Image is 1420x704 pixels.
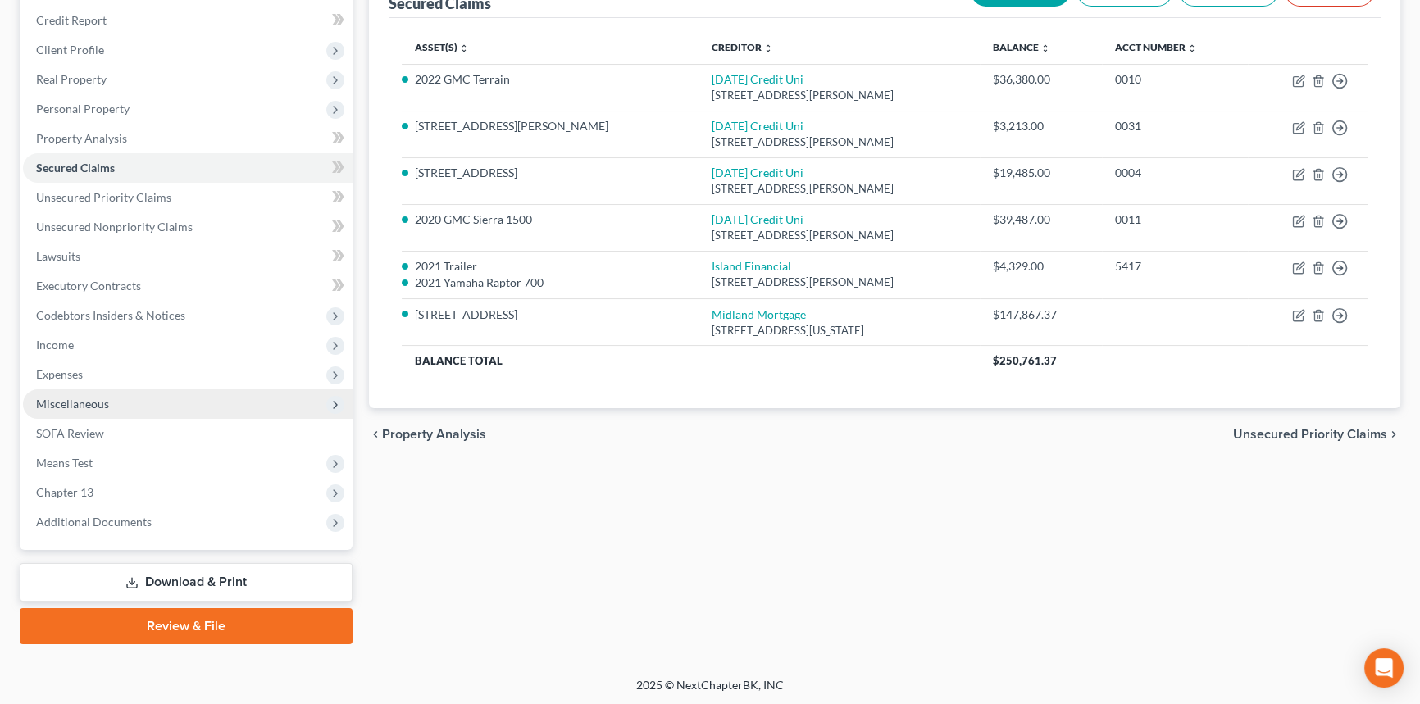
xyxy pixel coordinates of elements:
a: Creditor unfold_more [712,41,773,53]
a: [DATE] Credit Uni [712,166,803,179]
li: 2021 Yamaha Raptor 700 [415,275,685,291]
a: SOFA Review [23,419,353,448]
i: unfold_more [763,43,773,53]
div: [STREET_ADDRESS][PERSON_NAME] [712,181,967,197]
div: 5417 [1115,258,1235,275]
a: Credit Report [23,6,353,35]
a: Island Financial [712,259,791,273]
a: Lawsuits [23,242,353,271]
i: unfold_more [1187,43,1197,53]
li: [STREET_ADDRESS] [415,165,685,181]
span: Secured Claims [36,161,115,175]
div: 0010 [1115,71,1235,88]
div: $36,380.00 [993,71,1089,88]
li: 2020 GMC Sierra 1500 [415,211,685,228]
span: Unsecured Nonpriority Claims [36,220,193,234]
th: Balance Total [402,346,980,375]
div: [STREET_ADDRESS][PERSON_NAME] [712,275,967,290]
span: Additional Documents [36,515,152,529]
a: [DATE] Credit Uni [712,119,803,133]
span: Real Property [36,72,107,86]
a: Unsecured Priority Claims [23,183,353,212]
span: Property Analysis [36,131,127,145]
span: Expenses [36,367,83,381]
a: Midland Mortgage [712,307,806,321]
div: [STREET_ADDRESS][PERSON_NAME] [712,134,967,150]
span: SOFA Review [36,426,104,440]
li: 2022 GMC Terrain [415,71,685,88]
i: unfold_more [1040,43,1050,53]
a: Property Analysis [23,124,353,153]
span: Lawsuits [36,249,80,263]
a: Review & File [20,608,353,644]
span: Property Analysis [382,428,486,441]
a: [DATE] Credit Uni [712,72,803,86]
span: Chapter 13 [36,485,93,499]
span: Means Test [36,456,93,470]
div: 0031 [1115,118,1235,134]
div: 0011 [1115,211,1235,228]
div: $3,213.00 [993,118,1089,134]
span: Unsecured Priority Claims [36,190,171,204]
div: [STREET_ADDRESS][PERSON_NAME] [712,228,967,243]
div: $39,487.00 [993,211,1089,228]
a: Asset(s) unfold_more [415,41,469,53]
span: Codebtors Insiders & Notices [36,308,185,322]
a: Acct Number unfold_more [1115,41,1197,53]
div: $147,867.37 [993,307,1089,323]
div: $4,329.00 [993,258,1089,275]
li: [STREET_ADDRESS][PERSON_NAME] [415,118,685,134]
span: Personal Property [36,102,130,116]
span: $250,761.37 [993,354,1057,367]
div: [STREET_ADDRESS][US_STATE] [712,323,967,338]
a: Executory Contracts [23,271,353,301]
i: unfold_more [459,43,469,53]
span: Credit Report [36,13,107,27]
button: chevron_left Property Analysis [369,428,486,441]
a: Unsecured Nonpriority Claims [23,212,353,242]
li: 2021 Trailer [415,258,685,275]
button: Unsecured Priority Claims chevron_right [1233,428,1400,441]
span: Income [36,338,74,352]
span: Executory Contracts [36,279,141,293]
i: chevron_right [1387,428,1400,441]
li: [STREET_ADDRESS] [415,307,685,323]
a: [DATE] Credit Uni [712,212,803,226]
a: Secured Claims [23,153,353,183]
span: Unsecured Priority Claims [1233,428,1387,441]
span: Client Profile [36,43,104,57]
a: Balance unfold_more [993,41,1050,53]
div: $19,485.00 [993,165,1089,181]
a: Download & Print [20,563,353,602]
i: chevron_left [369,428,382,441]
div: 0004 [1115,165,1235,181]
span: Miscellaneous [36,397,109,411]
div: Open Intercom Messenger [1364,648,1404,688]
div: [STREET_ADDRESS][PERSON_NAME] [712,88,967,103]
